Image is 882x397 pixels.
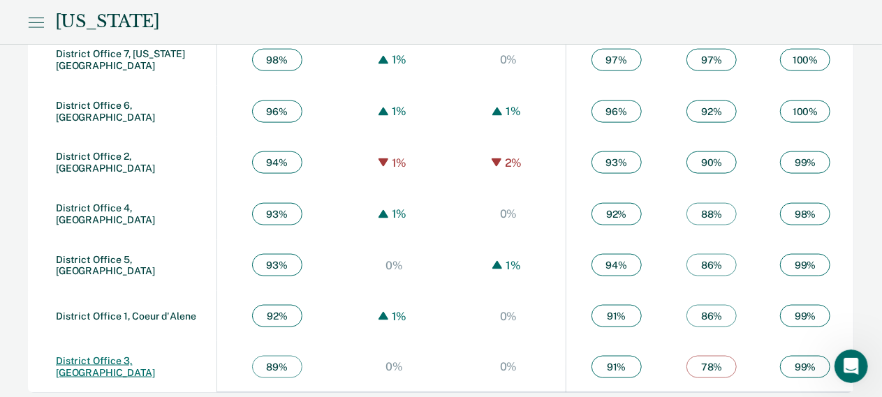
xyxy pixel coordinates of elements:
div: 0% [497,310,521,323]
span: 96 % [591,100,642,123]
a: District Office 7, [US_STATE][GEOGRAPHIC_DATA] [56,48,185,71]
span: 78 % [686,356,737,378]
div: 1% [502,105,524,118]
div: 0% [382,360,406,373]
span: 88 % [686,203,737,225]
span: 100 % [780,100,830,123]
span: 90 % [686,151,737,174]
span: 93 % [252,254,302,276]
div: 1% [388,53,411,66]
span: 100 % [780,49,830,71]
span: 99 % [780,151,830,174]
span: 93 % [252,203,302,225]
span: 99 % [780,305,830,327]
span: 98 % [252,49,302,71]
span: 92 % [591,203,642,225]
iframe: Intercom live chat [835,350,868,383]
div: 1% [388,207,411,220]
div: 1% [388,156,411,170]
span: 94 % [252,151,302,174]
a: District Office 4, [GEOGRAPHIC_DATA] [56,202,155,225]
div: 0% [497,207,521,220]
span: 99 % [780,356,830,378]
span: 91 % [591,305,642,327]
span: 92 % [686,100,737,123]
a: District Office 3, [GEOGRAPHIC_DATA] [56,355,155,378]
a: District Office 2, [GEOGRAPHIC_DATA] [56,151,155,174]
div: 1% [388,310,411,323]
div: 0% [497,53,521,66]
span: 89 % [252,356,302,378]
div: 1% [502,259,524,272]
div: 1% [388,105,411,118]
span: 93 % [591,151,642,174]
span: 97 % [591,49,642,71]
a: District Office 6, [GEOGRAPHIC_DATA] [56,100,155,123]
span: 98 % [780,203,830,225]
span: 86 % [686,305,737,327]
a: District Office 5, [GEOGRAPHIC_DATA] [56,254,155,277]
a: District Office 1, Coeur d'Alene [56,310,196,322]
span: 91 % [591,356,642,378]
span: 92 % [252,305,302,327]
span: 97 % [686,49,737,71]
span: 86 % [686,254,737,276]
div: 2% [501,156,526,170]
div: [US_STATE] [55,12,159,32]
span: 96 % [252,100,302,123]
span: 99 % [780,254,830,276]
div: 0% [497,360,521,373]
span: 94 % [591,254,642,276]
div: 0% [382,259,406,272]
